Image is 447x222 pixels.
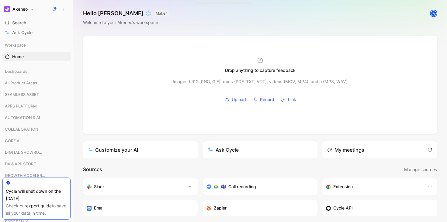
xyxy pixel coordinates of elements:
div: A [431,10,437,16]
button: Record [251,95,276,104]
div: Search [2,18,71,27]
div: My meetings [327,146,364,153]
div: Check our to save all your data in time. [6,202,67,217]
h3: Slack [94,183,105,190]
div: GROWTH ACCELERATION [2,171,71,182]
a: Ask Cycle [2,28,71,37]
span: APPS PLATFORM [5,103,37,109]
div: DX & APP STORE [2,159,71,168]
a: export guide [26,203,52,208]
button: Manage sources [404,166,437,174]
button: Link [279,95,298,104]
span: Ask Cycle [12,29,33,36]
div: Sync your customers, send feedback and get updates in Slack [87,183,182,190]
button: Ask Cycle [203,141,318,158]
span: GROWTH ACCELERATION [5,172,47,178]
h3: Extension [333,183,353,190]
span: Manage sources [404,166,437,173]
a: Home [2,52,71,61]
h3: Email [94,204,104,212]
div: Dashboards [2,67,71,78]
div: All Product Areas [2,78,71,87]
div: Customize your AI [88,146,138,153]
span: Link [288,96,296,103]
div: Capture feedback from anywhere on the web [326,183,421,190]
div: Cycle will shut down on the [DATE]. [6,188,67,202]
div: Drop anything to capture feedback [225,67,296,74]
div: Dashboards [2,67,71,76]
div: APPS PLATFORM [2,101,71,112]
span: Upload [232,96,246,103]
div: Workspace [2,41,71,50]
span: DX & APP STORE [5,161,36,167]
h2: Sources [83,166,102,174]
a: Customize your AI [83,141,198,158]
div: CORE AI [2,136,71,147]
div: CORE AI [2,136,71,145]
div: Record & transcribe meetings from Zoom, Meet & Teams. [206,183,309,190]
div: Images (JPG, PNG, GIF), docs (PDF, TXT, VTT), videos (MOV, MP4), audio (MP3, WAV) [173,78,348,85]
div: SEAMLESS ASSET [2,90,71,101]
span: CORE AI [5,138,21,144]
span: All Product Areas [5,80,37,86]
h1: Akeneo [12,6,28,12]
button: AkeneoAkeneo [2,5,36,13]
div: DIGITAL SHOWROOM [2,148,71,157]
span: Home [12,54,24,60]
img: Akeneo [4,6,10,12]
button: MAKER [154,10,169,16]
h3: Zapier [214,204,227,212]
div: COLLABORATION [2,125,71,136]
div: DIGITAL SHOWROOM [2,148,71,159]
span: SEAMLESS ASSET [5,91,39,97]
div: APPS PLATFORM [2,101,71,111]
span: DIGITAL SHOWROOM [5,149,45,155]
div: AUTOMATION & AI [2,113,71,124]
div: Capture feedback from thousands of sources with Zapier (survey results, recordings, sheets, etc). [206,204,302,212]
div: Welcome to your Akeneo’s workspace [83,19,169,26]
span: Dashboards [5,68,27,74]
div: Ask Cycle [208,146,239,153]
h3: Call recording [228,183,256,190]
div: Forward emails to your feedback inbox [87,204,182,212]
button: Upload [222,95,248,104]
div: GROWTH ACCELERATION [2,171,71,180]
div: Sync customers & send feedback from custom sources. Get inspired by our favorite use case [326,204,421,212]
div: DX & APP STORE [2,159,71,170]
div: COLLABORATION [2,125,71,134]
div: All Product Areas [2,78,71,89]
h3: Cycle API [333,204,353,212]
h1: Hello [PERSON_NAME] ❄️ [83,10,169,17]
span: Search [12,19,26,26]
span: AUTOMATION & AI [5,115,40,121]
span: Record [260,96,274,103]
span: COLLABORATION [5,126,38,132]
div: AUTOMATION & AI [2,113,71,122]
span: Workspace [5,42,26,48]
div: SEAMLESS ASSET [2,90,71,99]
